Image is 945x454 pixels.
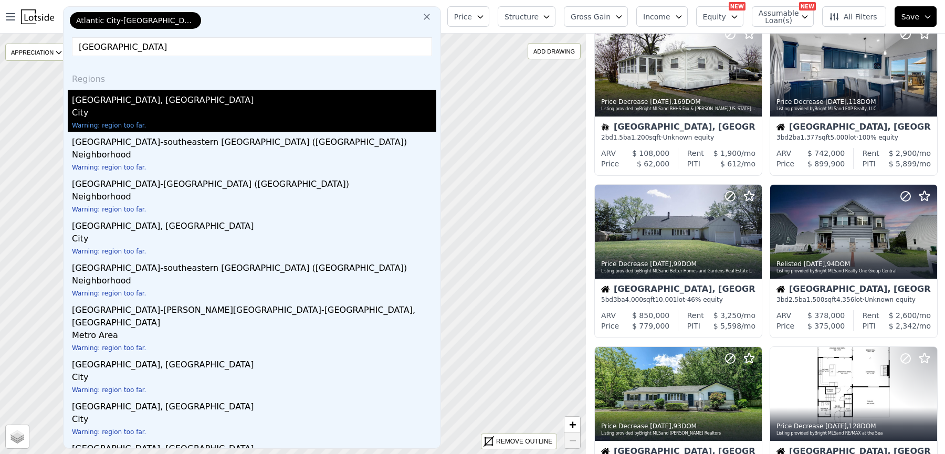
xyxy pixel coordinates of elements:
div: Rent [687,148,704,159]
div: City [72,371,436,386]
div: Warning: region too far. [72,205,436,216]
div: Warning: region too far. [72,428,436,438]
span: 4,000 [625,296,643,303]
div: Listing provided by Bright MLS and EXP Realty, LLC [776,106,932,112]
div: [GEOGRAPHIC_DATA]-[PERSON_NAME][GEOGRAPHIC_DATA]-[GEOGRAPHIC_DATA], [GEOGRAPHIC_DATA] [72,300,436,329]
time: 2025-08-28 11:38 [650,98,671,105]
div: [GEOGRAPHIC_DATA], [GEOGRAPHIC_DATA] [72,354,436,371]
div: [GEOGRAPHIC_DATA], [GEOGRAPHIC_DATA] [72,216,436,233]
div: ARV [776,148,791,159]
a: Price Decrease [DATE],118DOMListing provided byBright MLSand EXP Realty, LLCHouse[GEOGRAPHIC_DATA... [770,22,937,176]
div: Listing provided by Bright MLS and [PERSON_NAME] Realtors [601,430,757,437]
img: House [776,285,785,293]
span: 1,200 [631,134,649,141]
time: 2025-08-26 16:17 [650,423,671,430]
div: /mo [876,321,931,331]
div: Rent [863,148,879,159]
div: City [72,233,436,247]
span: $ 850,000 [632,311,669,320]
span: Equity [703,12,726,22]
div: Rent [687,310,704,321]
span: Save [901,12,919,22]
div: Warning: region too far. [72,344,436,354]
span: + [569,418,576,431]
span: 1,377 [801,134,818,141]
input: Enter another location [72,37,432,56]
div: Listing provided by Bright MLS and BHHS Fox & [PERSON_NAME][US_STATE]-[GEOGRAPHIC_DATA] [601,106,757,112]
span: 1,500 [806,296,824,303]
div: /mo [704,310,755,321]
div: Listing provided by Bright MLS and Realty One Group Central [776,268,932,274]
span: $ 5,598 [713,322,741,330]
div: Price Decrease , 99 DOM [601,260,757,268]
span: Structure [505,12,538,22]
span: $ 612 [720,160,741,168]
span: $ 3,250 [713,311,741,320]
div: PITI [863,159,876,169]
span: Gross Gain [571,12,611,22]
div: Price Decrease , 93 DOM [601,422,757,430]
span: $ 2,342 [889,322,917,330]
div: Price [776,321,794,331]
span: 10,001 [655,296,677,303]
a: Zoom in [564,417,580,432]
div: /mo [879,310,931,321]
div: Warning: region too far. [72,386,436,396]
div: PITI [687,159,700,169]
div: [GEOGRAPHIC_DATA], [GEOGRAPHIC_DATA] [776,285,931,295]
div: Warning: region too far. [72,121,436,132]
time: 2025-08-27 13:16 [825,98,847,105]
span: 4,356 [836,296,854,303]
div: City [72,413,436,428]
div: /mo [700,321,755,331]
span: $ 742,000 [807,149,845,157]
div: Warning: region too far. [72,163,436,174]
div: [GEOGRAPHIC_DATA], [GEOGRAPHIC_DATA] [601,123,755,133]
span: $ 779,000 [632,322,669,330]
span: $ 62,000 [637,160,669,168]
span: $ 899,900 [807,160,845,168]
a: Price Decrease [DATE],99DOMListing provided byBright MLSand Better Homes and Gardens Real Estate ... [594,184,761,338]
div: NEW [729,2,745,10]
div: /mo [879,148,931,159]
div: City [72,107,436,121]
img: House [776,123,785,131]
div: Price Decrease , 118 DOM [776,98,932,106]
a: Layers [6,425,29,448]
button: Save [895,6,937,27]
div: ARV [601,148,616,159]
div: 2 bd 1.5 ba sqft · Unknown equity [601,133,755,142]
div: 3 bd 2.5 ba sqft lot · Unknown equity [776,295,931,304]
div: Neighborhood [72,274,436,289]
span: − [569,434,576,447]
span: $ 1,900 [713,149,741,157]
div: 3 bd 2 ba sqft lot · 100% equity [776,133,931,142]
button: Gross Gain [564,6,628,27]
div: Rent [863,310,879,321]
div: APPRECIATION [5,44,67,61]
div: PITI [687,321,700,331]
div: Price [776,159,794,169]
button: Structure [498,6,555,27]
div: Price [601,159,619,169]
img: House [601,285,610,293]
span: Income [643,12,670,22]
img: Mobile [601,123,610,131]
span: Price [454,12,472,22]
div: NEW [799,2,816,10]
time: 2025-08-26 22:46 [804,260,825,268]
span: $ 375,000 [807,322,845,330]
span: Atlantic City-[GEOGRAPHIC_DATA] [76,15,195,26]
a: Relisted [DATE],94DOMListing provided byBright MLSand Realty One Group CentralHouse[GEOGRAPHIC_DA... [770,184,937,338]
img: Lotside [21,9,54,24]
div: Metro Area [72,329,436,344]
div: /mo [876,159,931,169]
span: $ 2,600 [889,311,917,320]
button: All Filters [822,6,886,27]
div: [GEOGRAPHIC_DATA]-[GEOGRAPHIC_DATA] ([GEOGRAPHIC_DATA]) [72,174,436,191]
div: [GEOGRAPHIC_DATA], [GEOGRAPHIC_DATA] [776,123,931,133]
div: Warning: region too far. [72,289,436,300]
div: [GEOGRAPHIC_DATA], [GEOGRAPHIC_DATA] [72,396,436,413]
div: Listing provided by Bright MLS and RE/MAX at the Sea [776,430,932,437]
div: [GEOGRAPHIC_DATA], [GEOGRAPHIC_DATA] [72,90,436,107]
